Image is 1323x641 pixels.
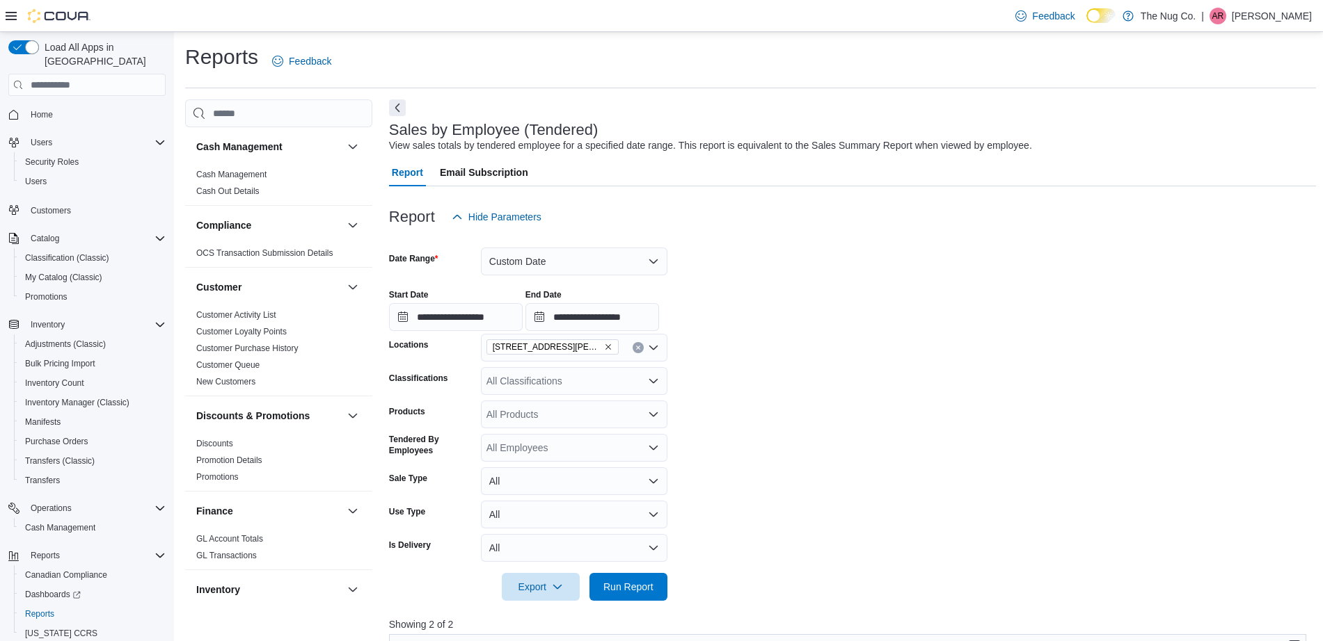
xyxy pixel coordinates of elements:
span: Customer Queue [196,359,260,371]
label: End Date [525,289,562,300]
button: Export [502,573,580,601]
a: Customer Queue [196,360,260,370]
span: Load All Apps in [GEOGRAPHIC_DATA] [39,40,166,68]
a: Discounts [196,439,233,448]
span: Customers [31,205,71,216]
span: Cash Management [25,522,95,533]
span: Cash Management [19,519,166,536]
span: Promotions [19,289,166,305]
button: Reports [25,547,65,564]
span: Users [19,173,166,190]
button: Inventory [25,316,70,333]
span: Inventory Manager (Classic) [25,397,129,408]
span: Classification (Classic) [19,250,166,266]
h3: Inventory [196,583,240,597]
button: Inventory [344,581,361,598]
span: Transfers (Classic) [19,453,166,469]
a: Transfers (Classic) [19,453,100,469]
span: Security Roles [25,156,79,168]
a: Purchase Orders [19,433,94,450]
a: Cash Management [196,170,267,179]
a: Customers [25,202,77,219]
a: GL Account Totals [196,534,263,544]
div: Customer [185,307,372,396]
a: Adjustments (Classic) [19,336,111,352]
span: Customer Loyalty Points [196,326,287,337]
button: Inventory Count [14,373,171,393]
a: Customer Loyalty Points [196,327,287,336]
span: Inventory Manager (Classic) [19,394,166,411]
button: Catalog [3,229,171,248]
button: Promotions [14,287,171,307]
h3: Compliance [196,218,251,232]
div: Cash Management [185,166,372,205]
span: Reports [19,606,166,622]
span: Catalog [31,233,59,244]
button: Clear input [633,342,644,353]
button: Open list of options [648,409,659,420]
a: Cash Management [19,519,101,536]
button: All [481,534,667,562]
a: Inventory Count [19,375,90,391]
h3: Finance [196,504,233,518]
button: Classification (Classic) [14,248,171,268]
p: Showing 2 of 2 [389,617,1316,631]
span: Inventory Count [25,378,84,389]
a: Promotion Details [196,455,262,465]
img: Cova [28,9,90,23]
span: Customer Purchase History [196,343,299,354]
h1: Reports [185,43,258,71]
button: Users [14,172,171,191]
span: Inventory [25,316,166,333]
span: Export [510,573,571,601]
button: Purchase Orders [14,432,171,451]
span: Feedback [289,54,331,68]
span: Promotion Details [196,455,262,466]
button: Open list of options [648,375,659,387]
span: Reports [25,547,166,564]
input: Dark Mode [1086,8,1116,23]
button: Operations [25,500,77,517]
button: Discounts & Promotions [344,407,361,424]
span: Home [31,109,53,120]
button: Customer [196,280,342,294]
button: Catalog [25,230,65,247]
span: [STREET_ADDRESS][PERSON_NAME][PERSON_NAME] [493,340,601,354]
a: Feedback [1010,2,1080,30]
button: Adjustments (Classic) [14,334,171,354]
span: Adjustments (Classic) [25,339,106,350]
h3: Report [389,209,435,225]
span: Email Subscription [440,159,528,186]
p: | [1201,8,1204,24]
button: Inventory [196,583,342,597]
input: Press the down key to open a popover containing a calendar. [525,303,659,331]
button: Customer [344,279,361,295]
button: Open list of options [648,442,659,453]
button: Bulk Pricing Import [14,354,171,373]
span: Operations [31,503,72,514]
h3: Cash Management [196,140,283,154]
span: Promotions [196,471,239,482]
h3: Sales by Employee (Tendered) [389,122,599,138]
div: Compliance [185,245,372,267]
button: Open list of options [648,342,659,353]
p: The Nug Co. [1141,8,1196,24]
label: Sale Type [389,473,427,484]
button: Next [389,99,406,116]
label: Date Range [389,253,438,264]
button: Inventory Manager (Classic) [14,393,171,412]
span: Reports [25,608,54,619]
span: Cash Management [196,169,267,180]
a: Cash Out Details [196,186,260,196]
button: Transfers (Classic) [14,451,171,471]
span: Canadian Compliance [25,569,107,581]
span: Dark Mode [1086,23,1087,24]
a: Classification (Classic) [19,250,115,266]
button: Cash Management [196,140,342,154]
span: Transfers [19,472,166,489]
a: Bulk Pricing Import [19,355,101,372]
label: Use Type [389,506,425,517]
span: Cash Out Details [196,186,260,197]
span: Catalog [25,230,166,247]
span: Users [25,134,166,151]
